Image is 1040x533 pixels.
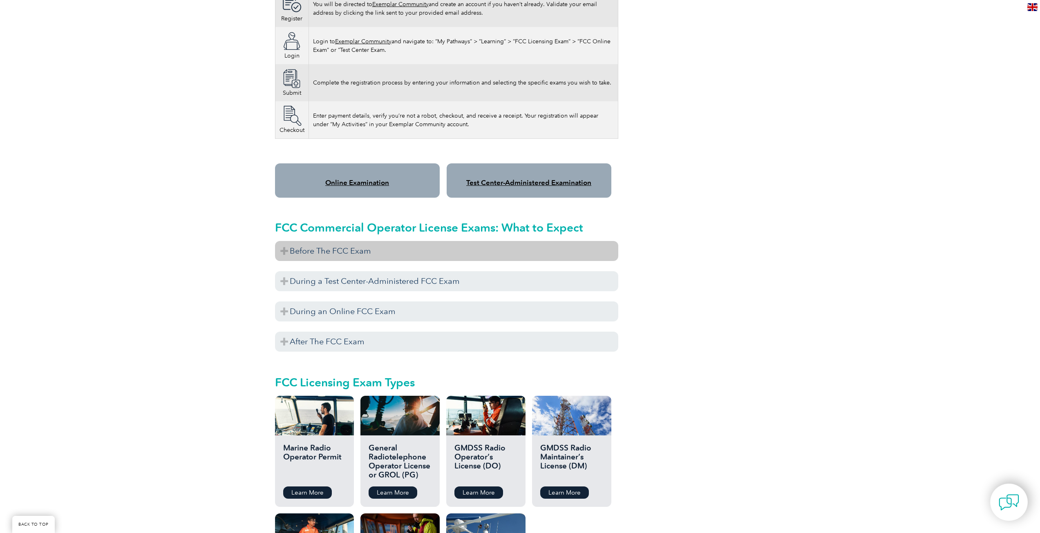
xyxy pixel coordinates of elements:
[309,64,618,101] td: Complete the registration process by entering your information and selecting the specific exams y...
[275,332,618,352] h3: After The FCC Exam
[369,486,417,499] a: Learn More
[999,492,1019,513] img: contact-chat.png
[309,101,618,139] td: Enter payment details, verify you’re not a robot, checkout, and receive a receipt. Your registrat...
[275,241,618,261] h3: Before The FCC Exam
[283,444,346,480] h2: Marine Radio Operator Permit
[540,444,603,480] h2: GMDSS Radio Maintainer’s License (DM)
[275,376,618,389] h2: FCC Licensing Exam Types
[1027,3,1038,11] img: en
[309,27,618,64] td: Login to and navigate to: “My Pathways” > “Learning” > “FCC Licensing Exam” > “FCC Online Exam” o...
[325,178,389,187] a: Online Examination
[283,486,332,499] a: Learn More
[369,444,431,480] h2: General Radiotelephone Operator License or GROL (PG)
[275,221,618,234] h2: FCC Commercial Operator License Exams: What to Expect
[275,301,618,321] h3: During an Online FCC Exam
[335,38,391,45] a: Exemplar Community
[275,27,309,64] td: Login
[275,271,618,291] h3: During a Test Center-Administered FCC Exam
[12,516,55,533] a: BACK TO TOP
[372,1,429,8] a: Exemplar Community
[540,486,589,499] a: Learn More
[275,64,309,101] td: Submit
[275,101,309,139] td: Checkout
[466,178,591,187] a: Test Center-Administered Examination
[454,444,517,480] h2: GMDSS Radio Operator’s License (DO)
[454,486,503,499] a: Learn More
